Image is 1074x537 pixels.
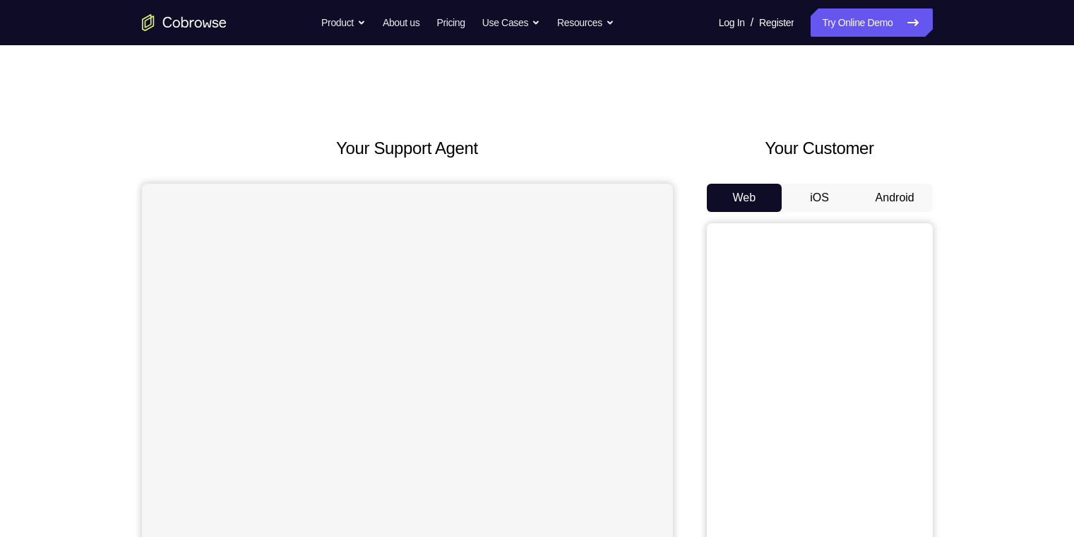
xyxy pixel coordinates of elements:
a: Try Online Demo [811,8,932,37]
a: Register [759,8,794,37]
button: Web [707,184,782,212]
button: Product [321,8,366,37]
h2: Your Support Agent [142,136,673,161]
button: Android [857,184,933,212]
a: About us [383,8,419,37]
a: Log In [719,8,745,37]
button: Use Cases [482,8,540,37]
button: Resources [557,8,614,37]
span: / [751,14,753,31]
a: Go to the home page [142,14,227,31]
h2: Your Customer [707,136,933,161]
a: Pricing [436,8,465,37]
button: iOS [782,184,857,212]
